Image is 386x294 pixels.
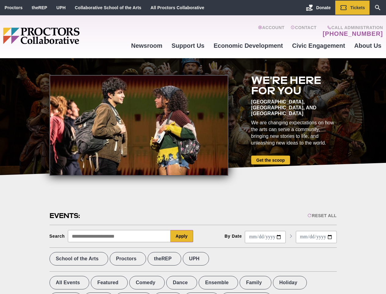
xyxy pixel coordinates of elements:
button: Apply [171,230,193,242]
a: Support Us [167,37,209,54]
a: Tickets [335,1,369,15]
a: All Proctors Collaborative [150,5,204,10]
a: About Us [350,37,386,54]
a: Search [369,1,386,15]
label: Ensemble [199,276,238,289]
div: [GEOGRAPHIC_DATA], [GEOGRAPHIC_DATA], and [GEOGRAPHIC_DATA] [251,99,337,116]
a: Get the scoop [251,156,290,164]
label: School of the Arts [50,252,108,266]
label: Holiday [273,276,307,289]
a: Proctors [5,5,23,10]
span: Donate [316,5,331,10]
div: Search [50,234,65,239]
a: [PHONE_NUMBER] [323,30,383,37]
h2: We're here for you [251,75,337,96]
label: UPH [183,252,209,266]
a: Newsroom [127,37,167,54]
label: Comedy [129,276,165,289]
a: Civic Engagement [288,37,350,54]
div: Reset All [307,213,336,218]
a: UPH [57,5,66,10]
a: Account [258,25,285,37]
a: Collaborative School of the Arts [75,5,142,10]
div: By Date [225,234,242,239]
label: Proctors [110,252,146,266]
span: Call Administration [321,25,383,30]
div: We are changing expectations on how the arts can serve a community, bringing new stories to life,... [251,119,337,146]
img: Proctors logo [3,28,127,44]
h2: Events: [50,211,81,221]
a: Donate [301,1,335,15]
label: Family [240,276,271,289]
a: theREP [32,5,47,10]
a: Economic Development [209,37,288,54]
a: Contact [291,25,317,37]
label: Dance [166,276,197,289]
label: All Events [50,276,90,289]
span: Tickets [350,5,365,10]
label: theREP [148,252,181,266]
label: Featured [91,276,128,289]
